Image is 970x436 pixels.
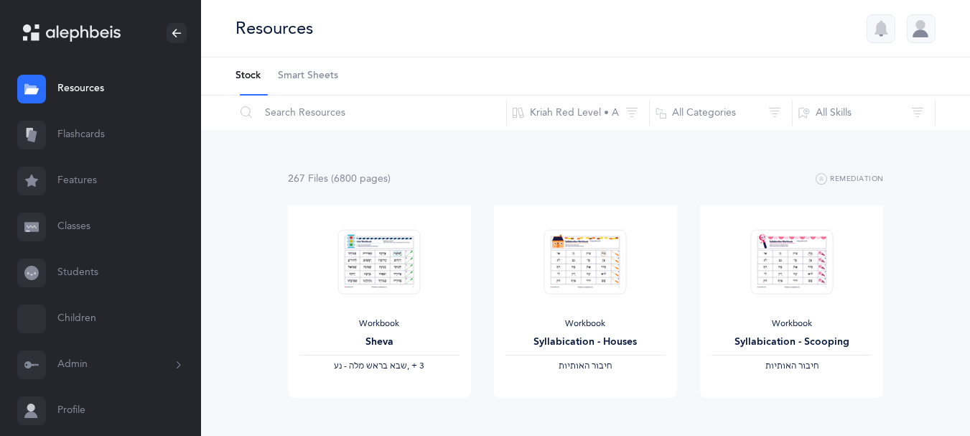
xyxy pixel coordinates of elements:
span: ‫שבא בראש מלה - נע‬ [334,361,407,371]
div: Workbook [712,318,872,330]
span: Smart Sheets [278,69,338,83]
div: ‪, + 3‬ [299,361,460,372]
button: Kriah Red Level • A [506,96,650,130]
div: Workbook [505,318,666,330]
span: (6800 page ) [331,173,391,185]
span: s [383,173,388,185]
span: 267 File [288,173,328,185]
img: Syllabication-Workbook-Level-1-EN_Red_Scooping_thumbnail_1741114434.png [750,229,833,294]
span: s [324,173,328,185]
span: ‫חיבור האותיות‬ [765,361,819,371]
button: All Categories [649,96,793,130]
div: Workbook [299,318,460,330]
img: Sheva-Workbook-Red_EN_thumbnail_1754012358.png [338,229,421,294]
button: Remediation [816,171,884,188]
div: Sheva [299,335,460,350]
span: ‫חיבור האותיות‬ [559,361,612,371]
img: Syllabication-Workbook-Level-1-EN_Red_Houses_thumbnail_1741114032.png [544,229,627,294]
input: Search Resources [235,96,507,130]
div: Resources [235,17,313,40]
div: Syllabication - Houses [505,335,666,350]
button: All Skills [792,96,936,130]
div: Syllabication - Scooping [712,335,872,350]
